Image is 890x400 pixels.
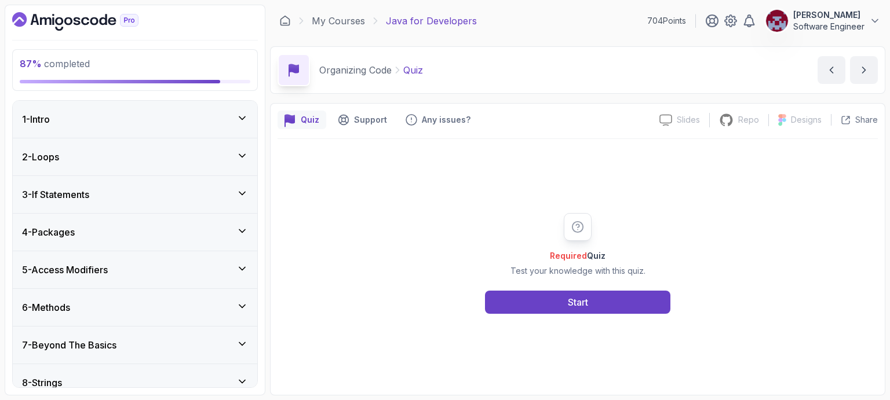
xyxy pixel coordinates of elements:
button: previous content [818,56,845,84]
iframe: chat widget [841,354,878,388]
button: 4-Packages [13,214,257,251]
p: Quiz [403,63,423,77]
button: 3-If Statements [13,176,257,213]
span: 87 % [20,58,42,69]
button: 2-Loops [13,138,257,175]
button: 7-Beyond The Basics [13,326,257,364]
a: My Courses [312,14,365,28]
h3: 1 - Intro [22,112,50,126]
p: Share [855,114,878,126]
button: 6-Methods [13,289,257,326]
button: 5-Access Modifiers [13,251,257,288]
h3: 4 - Packages [22,225,75,239]
p: Repo [738,114,759,126]
h3: 3 - If Statements [22,188,89,201]
button: Support button [331,111,394,129]
span: completed [20,58,90,69]
p: Java for Developers [386,14,477,28]
p: [PERSON_NAME] [793,9,865,21]
p: Designs [791,114,822,126]
p: Organizing Code [319,63,392,77]
h3: 8 - Strings [22,376,62,390]
h2: Quiz [510,250,645,262]
p: Slides [677,114,700,126]
h3: 5 - Access Modifiers [22,263,108,277]
h3: 2 - Loops [22,150,59,164]
h3: 6 - Methods [22,300,70,314]
p: Software Engineer [793,21,865,32]
p: 704 Points [647,15,686,27]
p: Any issues? [422,114,470,126]
div: Start [568,295,588,309]
img: user profile image [766,10,788,32]
a: Dashboard [12,12,165,31]
button: user profile image[PERSON_NAME]Software Engineer [765,9,881,32]
button: Feedback button [399,111,477,129]
button: Start [485,291,670,314]
p: Quiz [301,114,319,126]
button: 1-Intro [13,101,257,138]
iframe: chat widget [670,145,878,348]
button: next content [850,56,878,84]
button: Share [831,114,878,126]
button: quiz button [278,111,326,129]
a: Dashboard [279,15,291,27]
p: Test your knowledge with this quiz. [510,265,645,277]
p: Support [354,114,387,126]
span: Required [550,251,587,260]
h3: 7 - Beyond The Basics [22,338,116,352]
